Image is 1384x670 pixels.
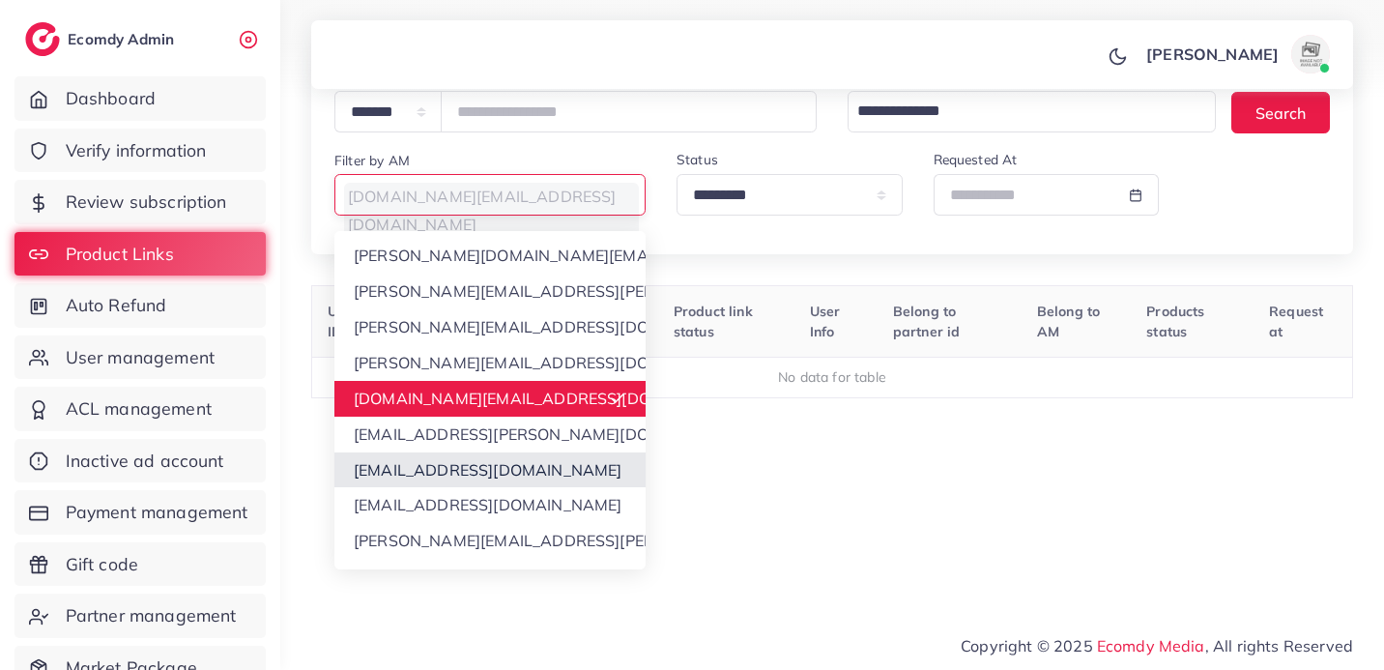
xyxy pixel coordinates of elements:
[337,178,634,211] input: Search for option
[810,303,841,339] span: User Info
[334,452,646,488] li: [EMAIL_ADDRESS][DOMAIN_NAME]
[334,174,646,216] div: Search for option
[1146,43,1279,66] p: [PERSON_NAME]
[677,150,718,169] label: Status
[334,381,646,417] li: [DOMAIN_NAME][EMAIL_ADDRESS][DOMAIN_NAME]
[66,242,174,267] span: Product Links
[851,95,1191,128] input: Search for option
[334,559,646,595] li: [EMAIL_ADDRESS][DOMAIN_NAME]
[334,309,646,345] li: [PERSON_NAME][EMAIL_ADDRESS][DOMAIN_NAME]
[14,129,266,173] a: Verify information
[25,22,60,56] img: logo
[66,449,224,474] span: Inactive ad account
[1146,303,1204,339] span: Products status
[14,180,266,224] a: Review subscription
[334,151,410,170] label: Filter by AM
[66,189,227,215] span: Review subscription
[14,594,266,638] a: Partner management
[323,367,1342,387] div: No data for table
[14,283,266,328] a: Auto Refund
[848,91,1216,132] div: Search for option
[66,86,156,111] span: Dashboard
[14,439,266,483] a: Inactive ad account
[893,303,961,339] span: Belong to partner id
[14,387,266,431] a: ACL management
[14,542,266,587] a: Gift code
[14,490,266,535] a: Payment management
[68,30,179,48] h2: Ecomdy Admin
[66,500,248,525] span: Payment management
[328,303,359,339] span: User ID
[1269,303,1323,339] span: Request at
[1291,35,1330,73] img: avatar
[934,150,1018,169] label: Requested At
[14,232,266,277] a: Product Links
[66,345,215,370] span: User management
[66,396,212,422] span: ACL management
[334,523,646,559] li: [PERSON_NAME][EMAIL_ADDRESS][PERSON_NAME][DOMAIN_NAME]
[961,634,1353,657] span: Copyright © 2025
[1037,303,1100,339] span: Belong to AM
[334,345,646,381] li: [PERSON_NAME][EMAIL_ADDRESS][DOMAIN_NAME]
[334,238,646,274] li: [PERSON_NAME][DOMAIN_NAME][EMAIL_ADDRESS][DOMAIN_NAME]
[14,76,266,121] a: Dashboard
[674,303,753,339] span: Product link status
[66,603,237,628] span: Partner management
[334,274,646,309] li: [PERSON_NAME][EMAIL_ADDRESS][PERSON_NAME][DOMAIN_NAME]
[14,335,266,380] a: User management
[66,138,207,163] span: Verify information
[334,487,646,523] li: [EMAIL_ADDRESS][DOMAIN_NAME]
[25,22,179,56] a: logoEcomdy Admin
[66,552,138,577] span: Gift code
[334,417,646,452] li: [EMAIL_ADDRESS][PERSON_NAME][DOMAIN_NAME]
[1097,636,1205,655] a: Ecomdy Media
[1136,35,1338,73] a: [PERSON_NAME]avatar
[1231,92,1330,133] button: Search
[66,293,167,318] span: Auto Refund
[1205,634,1353,657] span: , All rights Reserved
